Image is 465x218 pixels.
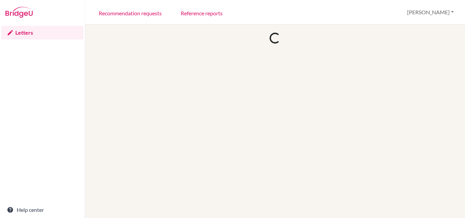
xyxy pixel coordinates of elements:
[93,1,167,24] a: Recommendation requests
[175,1,228,24] a: Reference reports
[1,203,83,217] a: Help center
[5,7,33,18] img: Bridge-U
[404,6,457,19] button: [PERSON_NAME]
[269,32,281,44] div: Loading...
[1,26,83,39] a: Letters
